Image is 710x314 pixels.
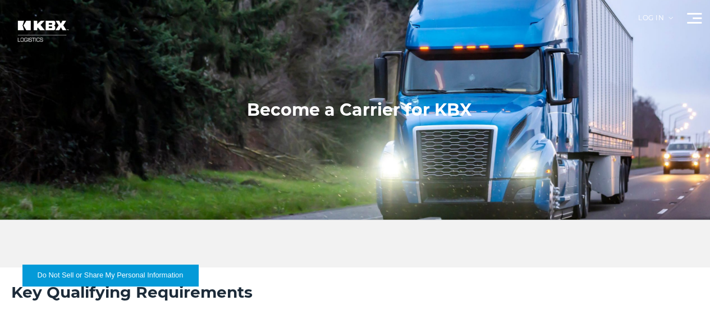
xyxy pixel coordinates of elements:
[22,265,198,286] button: Do Not Sell or Share My Personal Information
[668,17,673,19] img: arrow
[654,260,710,314] iframe: Chat Widget
[8,11,76,51] img: kbx logo
[11,281,699,303] h2: Key Qualifying Requirements
[247,99,471,121] h1: Become a Carrier for KBX
[638,15,673,30] div: Log in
